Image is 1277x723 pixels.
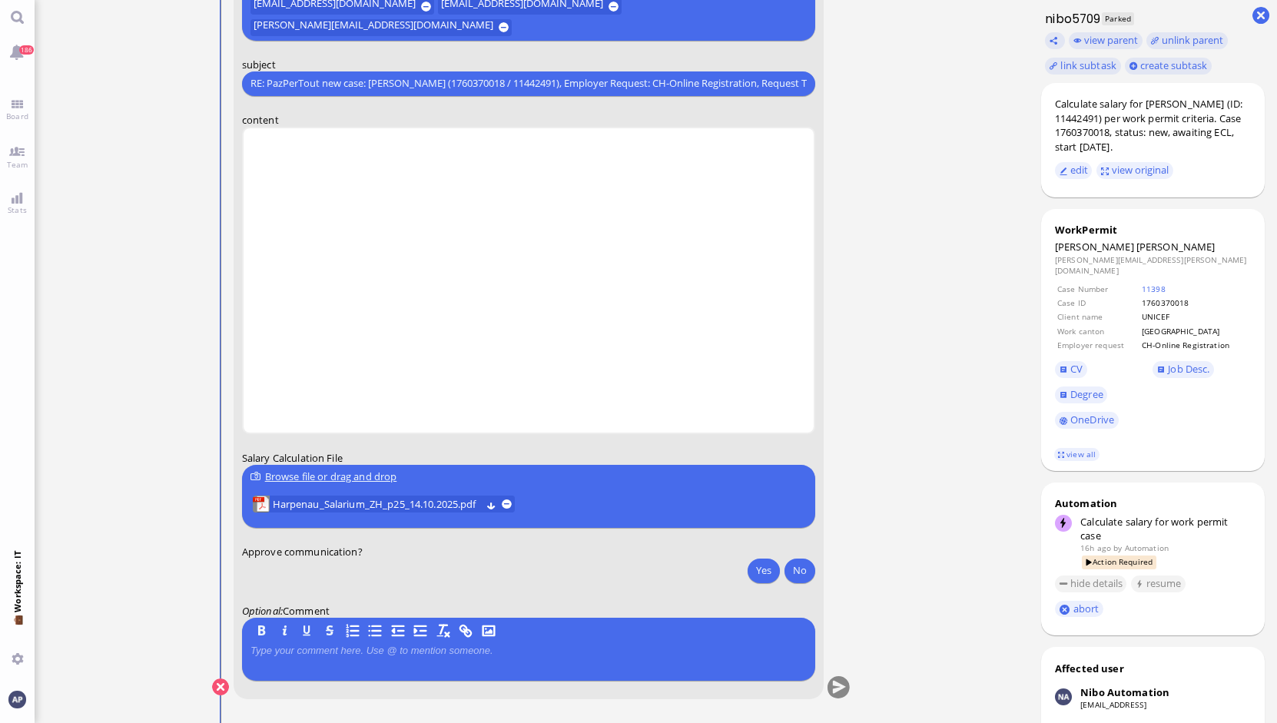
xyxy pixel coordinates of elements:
[748,558,780,582] button: Yes
[1045,32,1065,49] button: Copy ticket nibo5709 link to clipboard
[1055,223,1251,237] div: WorkPermit
[1055,97,1251,154] div: Calculate salary for [PERSON_NAME] (ID: 11442491) per work permit criteria. Case 1760370018, stat...
[1080,685,1169,699] div: Nibo Automation
[3,159,32,170] span: Team
[2,111,32,121] span: Board
[1055,601,1103,617] button: abort
[1055,412,1119,429] a: OneDrive
[299,622,316,639] button: U
[1045,58,1120,75] task-group-action-menu: link subtask
[1056,325,1139,337] td: Work canton
[1141,297,1249,309] td: 1760370018
[250,469,807,485] div: Browse file or drag and drop
[1080,515,1250,542] div: Calculate salary for work permit case
[283,604,330,618] span: Comment
[1041,10,1101,28] h1: nibo5709
[1080,542,1111,553] span: 16h ago
[250,19,512,36] button: [PERSON_NAME][EMAIL_ADDRESS][DOMAIN_NAME]
[1142,284,1166,294] a: 11398
[1168,362,1209,376] span: Job Desc.
[254,19,493,36] span: [PERSON_NAME][EMAIL_ADDRESS][DOMAIN_NAME]
[1055,386,1107,403] a: Degree
[1141,310,1249,323] td: UNICEF
[1141,325,1249,337] td: [GEOGRAPHIC_DATA]
[242,451,343,465] span: Salary Calculation File
[1070,362,1083,376] span: CV
[1153,361,1214,378] a: Job Desc.
[242,57,276,71] span: subject
[254,622,270,639] button: B
[1054,448,1099,461] a: view all
[1125,58,1212,75] button: create subtask
[784,558,815,582] button: No
[4,204,31,215] span: Stats
[242,604,283,618] em: :
[1056,283,1139,295] td: Case Number
[12,612,23,647] span: 💼 Workspace: IT
[242,544,363,558] span: Approve communication?
[1056,310,1139,323] td: Client name
[1096,162,1173,179] button: view original
[1056,297,1139,309] td: Case ID
[1136,240,1216,254] span: [PERSON_NAME]
[1113,542,1122,553] span: by
[242,604,280,618] span: Optional
[1082,556,1156,569] span: Action Required
[8,691,25,708] img: You
[1070,387,1103,401] span: Degree
[1069,32,1143,49] button: view parent
[1060,58,1116,72] span: link subtask
[273,496,481,512] a: View Harpenau_Salarium_ZH_p25_14.10.2025.pdf
[321,622,338,639] button: S
[1055,240,1134,254] span: [PERSON_NAME]
[1056,339,1139,351] td: Employer request
[1055,662,1124,675] div: Affected user
[273,496,481,512] span: Harpenau_Salarium_ZH_p25_14.10.2025.pdf
[1125,542,1169,553] span: automation@bluelakelegal.com
[1055,361,1087,378] a: CV
[502,499,512,509] button: remove
[1055,254,1251,277] dd: [PERSON_NAME][EMAIL_ADDRESS][PERSON_NAME][DOMAIN_NAME]
[1131,575,1186,592] button: resume
[1055,688,1072,705] img: Nibo Automation
[1141,339,1249,351] td: CH-Online Registration
[19,45,34,55] span: 186
[1080,699,1146,710] a: [EMAIL_ADDRESS]
[1146,32,1228,49] button: unlink parent
[1055,496,1251,510] div: Automation
[1102,12,1135,25] span: Parked
[1055,575,1127,592] button: hide details
[486,499,496,509] button: Download Harpenau_Salarium_ZH_p25_14.10.2025.pdf
[244,129,814,432] iframe: Rich Text Area
[212,678,229,695] button: Cancel
[1055,162,1093,179] button: edit
[242,112,279,126] span: content
[276,622,293,639] button: I
[253,496,515,512] lob-view: Harpenau_Salarium_ZH_p25_14.10.2025.pdf
[253,496,270,512] img: Harpenau_Salarium_ZH_p25_14.10.2025.pdf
